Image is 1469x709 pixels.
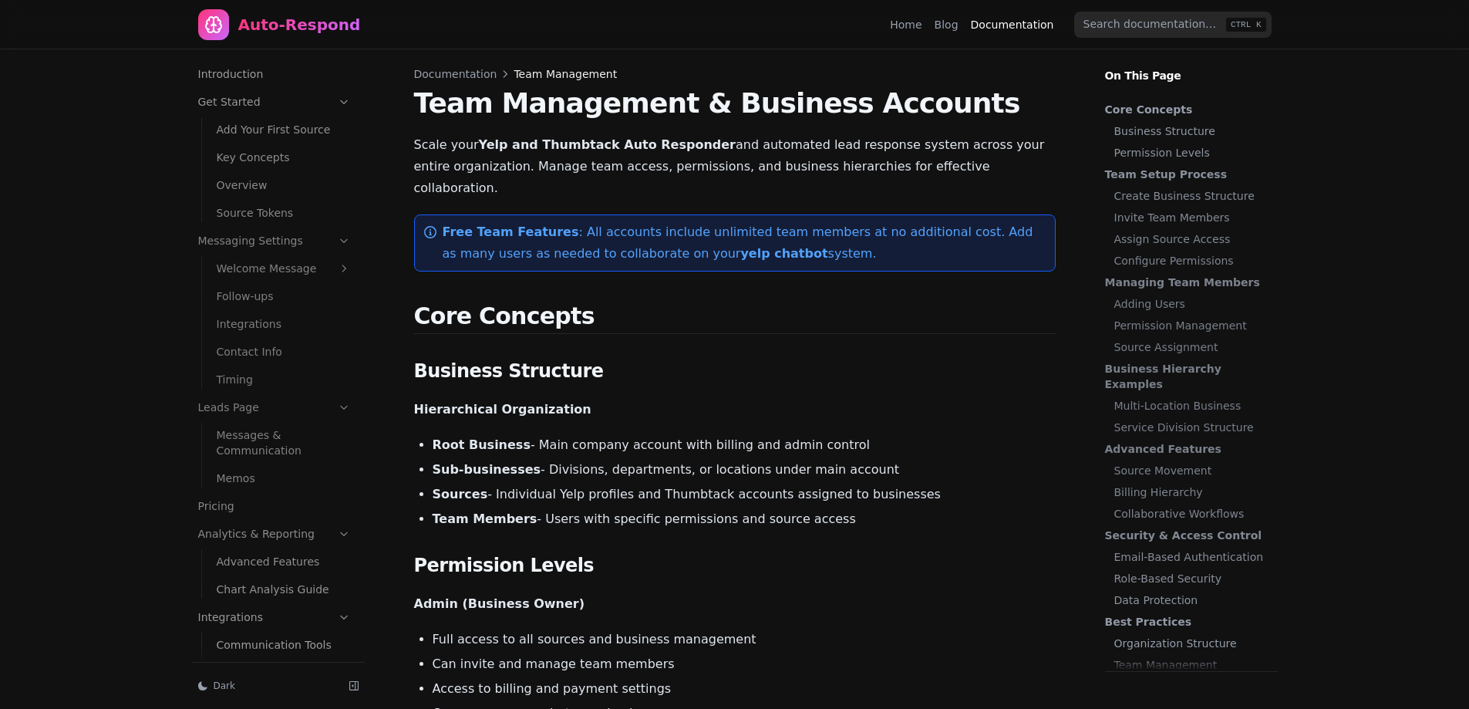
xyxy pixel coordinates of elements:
[414,553,1056,578] h3: Permission Levels
[1114,253,1270,268] a: Configure Permissions
[414,134,1056,199] p: Scale your and automated lead response system across your entire organization. Manage team access...
[211,577,357,602] a: Chart Analysis Guide
[433,485,1056,504] li: - Individual Yelp profiles and Thumbtack accounts assigned to businesses
[211,339,357,364] a: Contact Info
[211,173,357,198] a: Overview
[414,302,1056,334] h2: Core Concepts
[1093,49,1290,83] p: On This Page
[211,633,357,657] a: Communication Tools
[1074,12,1272,38] input: Search documentation…
[433,437,531,452] strong: Root Business
[211,145,357,170] a: Key Concepts
[433,511,537,526] strong: Team Members
[211,117,357,142] a: Add Your First Source
[1114,571,1270,586] a: Role-Based Security
[238,14,361,35] div: Auto-Respond
[1114,318,1270,333] a: Permission Management
[971,17,1054,32] a: Documentation
[1105,275,1270,290] a: Managing Team Members
[414,402,591,417] strong: Hierarchical Organization
[414,596,585,611] strong: Admin (Business Owner)
[433,436,1056,454] li: - Main company account with billing and admin control
[1114,657,1270,673] a: Team Management
[1114,463,1270,478] a: Source Movement
[414,66,497,82] a: Documentation
[1114,339,1270,355] a: Source Assignment
[192,62,357,86] a: Introduction
[192,605,357,630] a: Integrations
[1105,167,1270,182] a: Team Setup Process
[192,395,357,420] a: Leads Page
[1114,398,1270,414] a: Multi-Location Business
[192,522,357,546] a: Analytics & Reporting
[1105,528,1270,543] a: Security & Access Control
[433,461,1056,479] li: - Divisions, departments, or locations under main account
[514,66,617,82] span: Team Management
[192,675,337,697] button: Dark
[740,246,827,261] strong: yelp chatbot
[1114,549,1270,565] a: Email-Based Authentication
[433,630,1056,649] li: Full access to all sources and business management
[433,680,1056,698] li: Access to billing and payment settings
[1114,231,1270,247] a: Assign Source Access
[211,660,357,685] a: CRM Systems
[211,256,357,281] a: Welcome Message
[1114,145,1270,160] a: Permission Levels
[443,225,579,239] strong: Free Team Features
[414,88,1056,119] h1: Team Management & Business Accounts
[1114,296,1270,312] a: Adding Users
[414,359,1056,383] h3: Business Structure
[1114,636,1270,651] a: Organization Structure
[211,466,357,491] a: Memos
[1114,420,1270,435] a: Service Division Structure
[198,9,361,40] a: Home page
[935,17,959,32] a: Blog
[1105,614,1270,630] a: Best Practices
[479,137,736,152] strong: Yelp and Thumbtack Auto Responder
[1114,188,1270,204] a: Create Business Structure
[1105,441,1270,457] a: Advanced Features
[211,367,357,392] a: Timing
[1114,506,1270,522] a: Collaborative Workflows
[192,89,357,114] a: Get Started
[343,675,365,697] button: Collapse sidebar
[211,201,357,225] a: Source Tokens
[1114,210,1270,225] a: Invite Team Members
[211,549,357,574] a: Advanced Features
[433,655,1056,674] li: Can invite and manage team members
[192,494,357,518] a: Pricing
[1114,593,1270,608] a: Data Protection
[433,510,1056,528] li: - Users with specific permissions and source access
[1114,484,1270,500] a: Billing Hierarchy
[211,312,357,336] a: Integrations
[443,221,1043,265] p: : All accounts include unlimited team members at no additional cost. Add as many users as needed ...
[433,462,541,477] strong: Sub-businesses
[211,423,357,463] a: Messages & Communication
[192,228,357,253] a: Messaging Settings
[1105,361,1270,392] a: Business Hierarchy Examples
[433,487,488,501] strong: Sources
[890,17,921,32] a: Home
[1114,123,1270,139] a: Business Structure
[211,284,357,309] a: Follow-ups
[1105,102,1270,117] a: Core Concepts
